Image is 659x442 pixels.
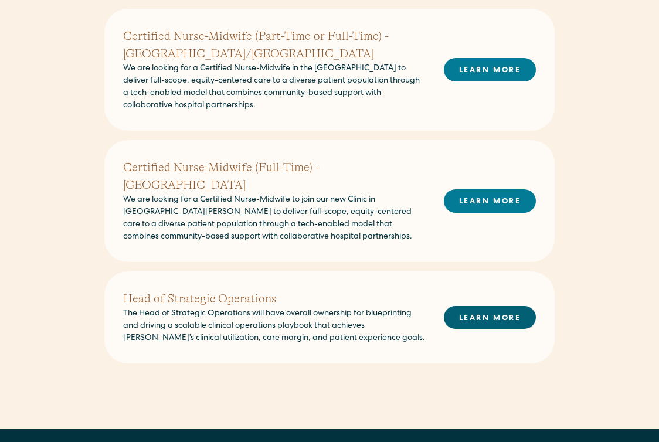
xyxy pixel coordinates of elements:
a: LEARN MORE [444,306,536,329]
h2: Head of Strategic Operations [123,290,425,308]
h2: Certified Nurse-Midwife (Full-Time) - [GEOGRAPHIC_DATA] [123,159,425,194]
p: We are looking for a Certified Nurse-Midwife to join our new Clinic in [GEOGRAPHIC_DATA][PERSON_N... [123,194,425,243]
p: The Head of Strategic Operations will have overall ownership for blueprinting and driving a scala... [123,308,425,345]
a: LEARN MORE [444,58,536,81]
a: LEARN MORE [444,189,536,212]
h2: Certified Nurse-Midwife (Part-Time or Full-Time) - [GEOGRAPHIC_DATA]/[GEOGRAPHIC_DATA] [123,28,425,63]
p: We are looking for a Certified Nurse-Midwife in the [GEOGRAPHIC_DATA] to deliver full-scope, equi... [123,63,425,112]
